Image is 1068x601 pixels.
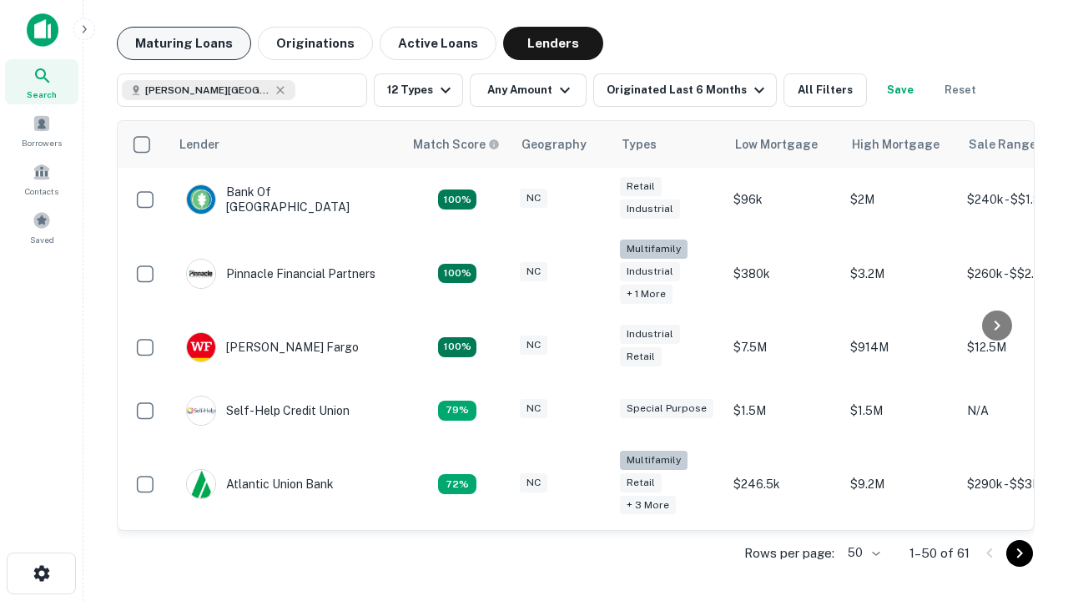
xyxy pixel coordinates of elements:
[520,336,547,355] div: NC
[725,526,842,589] td: $200k
[5,156,78,201] a: Contacts
[186,332,359,362] div: [PERSON_NAME] Fargo
[620,347,662,366] div: Retail
[1006,540,1033,567] button: Go to next page
[186,469,334,499] div: Atlantic Union Bank
[842,442,959,527] td: $9.2M
[725,168,842,231] td: $96k
[25,184,58,198] span: Contacts
[413,135,500,154] div: Capitalize uses an advanced AI algorithm to match your search with the best lender. The match sco...
[842,121,959,168] th: High Mortgage
[438,474,476,494] div: Matching Properties: 10, hasApolloMatch: undefined
[842,316,959,379] td: $914M
[186,184,386,215] div: Bank Of [GEOGRAPHIC_DATA]
[969,134,1036,154] div: Sale Range
[27,13,58,47] img: capitalize-icon.png
[187,333,215,361] img: picture
[145,83,270,98] span: [PERSON_NAME][GEOGRAPHIC_DATA], [GEOGRAPHIC_DATA]
[725,316,842,379] td: $7.5M
[374,73,463,107] button: 12 Types
[186,259,375,289] div: Pinnacle Financial Partners
[620,240,688,259] div: Multifamily
[842,379,959,442] td: $1.5M
[187,260,215,288] img: picture
[620,496,676,515] div: + 3 more
[620,473,662,492] div: Retail
[620,199,680,219] div: Industrial
[187,396,215,425] img: picture
[725,379,842,442] td: $1.5M
[620,399,713,418] div: Special Purpose
[620,325,680,344] div: Industrial
[744,543,834,563] p: Rows per page:
[725,231,842,316] td: $380k
[620,451,688,470] div: Multifamily
[934,73,987,107] button: Reset
[169,121,403,168] th: Lender
[620,262,680,281] div: Industrial
[380,27,496,60] button: Active Loans
[620,285,673,304] div: + 1 more
[607,80,769,100] div: Originated Last 6 Months
[22,136,62,149] span: Borrowers
[5,205,78,250] a: Saved
[520,473,547,492] div: NC
[874,73,927,107] button: Save your search to get updates of matches that match your search criteria.
[403,121,511,168] th: Capitalize uses an advanced AI algorithm to match your search with the best lender. The match sco...
[620,177,662,196] div: Retail
[187,185,215,214] img: picture
[438,189,476,210] div: Matching Properties: 14, hasApolloMatch: undefined
[521,134,587,154] div: Geography
[5,59,78,104] a: Search
[438,337,476,357] div: Matching Properties: 15, hasApolloMatch: undefined
[783,73,867,107] button: All Filters
[842,168,959,231] td: $2M
[852,134,940,154] div: High Mortgage
[187,470,215,498] img: picture
[511,121,612,168] th: Geography
[725,121,842,168] th: Low Mortgage
[520,189,547,208] div: NC
[841,541,883,565] div: 50
[909,543,970,563] p: 1–50 of 61
[612,121,725,168] th: Types
[5,108,78,153] a: Borrowers
[438,264,476,284] div: Matching Properties: 25, hasApolloMatch: undefined
[735,134,818,154] div: Low Mortgage
[27,88,57,101] span: Search
[520,262,547,281] div: NC
[413,135,496,154] h6: Match Score
[520,399,547,418] div: NC
[179,134,219,154] div: Lender
[30,233,54,246] span: Saved
[438,401,476,421] div: Matching Properties: 11, hasApolloMatch: undefined
[186,396,350,426] div: Self-help Credit Union
[117,27,251,60] button: Maturing Loans
[258,27,373,60] button: Originations
[622,134,657,154] div: Types
[470,73,587,107] button: Any Amount
[842,231,959,316] td: $3.2M
[985,414,1068,494] iframe: Chat Widget
[503,27,603,60] button: Lenders
[593,73,777,107] button: Originated Last 6 Months
[725,442,842,527] td: $246.5k
[842,526,959,589] td: $3.3M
